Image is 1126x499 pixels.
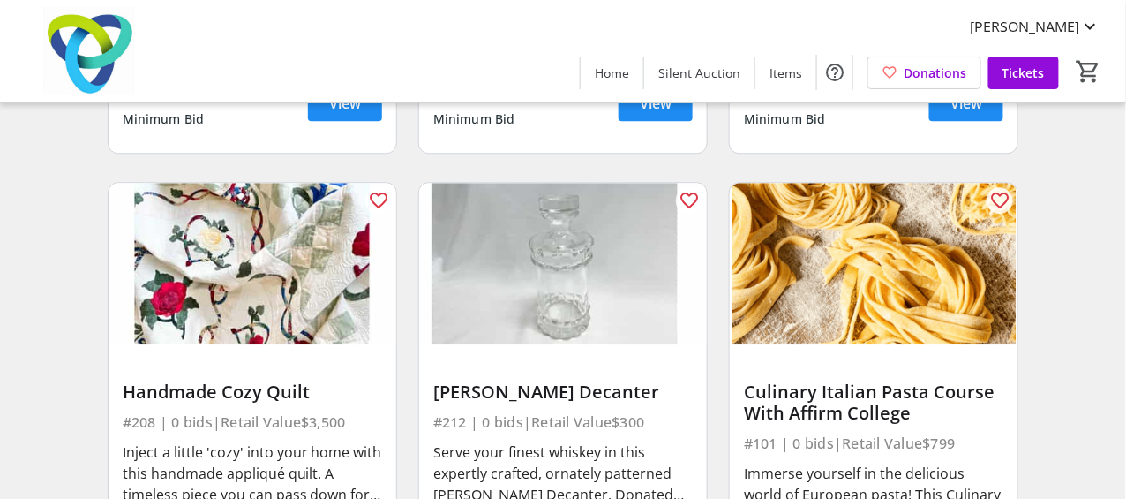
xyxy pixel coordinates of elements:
[867,57,981,89] a: Donations
[433,103,515,135] div: Minimum Bid
[123,382,382,403] div: Handmade Cozy Quilt
[123,410,382,435] div: #208 | 0 bids | Retail Value $3,500
[109,183,396,344] img: Handmade Cozy Quilt
[905,64,967,82] span: Donations
[929,86,1003,121] a: View
[957,12,1115,41] button: [PERSON_NAME]
[619,86,693,121] a: View
[433,382,693,403] div: [PERSON_NAME] Decanter
[755,57,816,89] a: Items
[11,7,168,95] img: Trillium Health Partners Foundation's Logo
[769,64,802,82] span: Items
[730,183,1017,344] img: Culinary Italian Pasta Course With Affirm College
[433,410,693,435] div: #212 | 0 bids | Retail Value $300
[308,86,382,121] a: View
[744,431,1003,456] div: #101 | 0 bids | Retail Value $799
[595,64,629,82] span: Home
[658,64,740,82] span: Silent Auction
[644,57,754,89] a: Silent Auction
[989,190,1010,211] mat-icon: favorite_outline
[744,382,1003,424] div: Culinary Italian Pasta Course With Affirm College
[1002,64,1045,82] span: Tickets
[123,103,205,135] div: Minimum Bid
[419,183,707,344] img: Rosenthal Crystal Decanter
[368,190,389,211] mat-icon: favorite_outline
[679,190,700,211] mat-icon: favorite_outline
[744,103,826,135] div: Minimum Bid
[988,57,1059,89] a: Tickets
[1073,56,1105,87] button: Cart
[971,16,1080,37] span: [PERSON_NAME]
[581,57,643,89] a: Home
[817,55,852,90] button: Help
